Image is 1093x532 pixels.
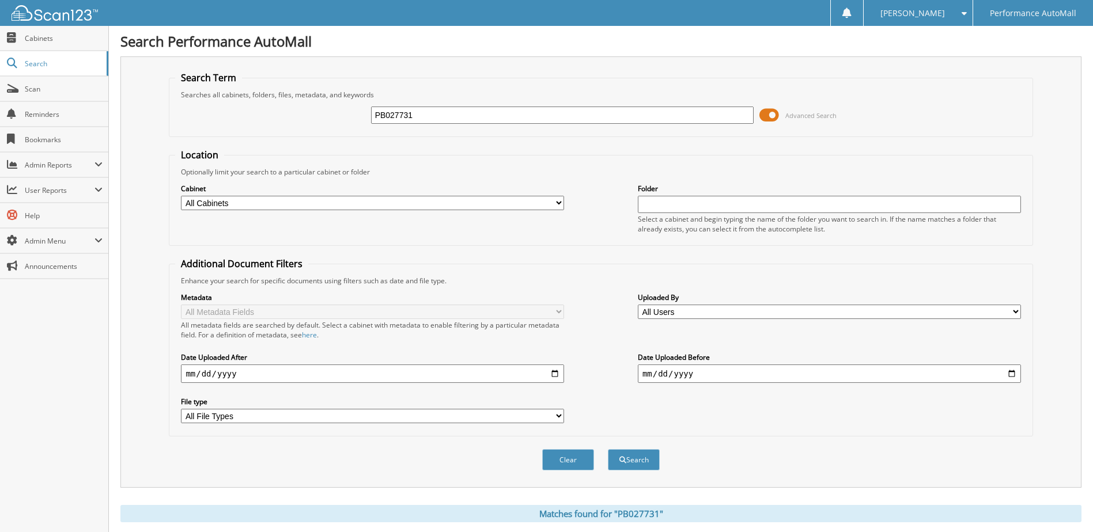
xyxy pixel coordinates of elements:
[990,10,1076,17] span: Performance AutoMall
[25,160,94,170] span: Admin Reports
[175,276,1026,286] div: Enhance your search for specific documents using filters such as date and file type.
[175,167,1026,177] div: Optionally limit your search to a particular cabinet or folder
[181,184,564,193] label: Cabinet
[181,397,564,406] label: File type
[638,214,1021,234] div: Select a cabinet and begin typing the name of the folder you want to search in. If the name match...
[785,111,837,120] span: Advanced Search
[25,211,103,221] span: Help
[638,364,1021,383] input: end
[25,261,103,271] span: Announcements
[12,5,98,21] img: scan123-logo-white.svg
[25,236,94,246] span: Admin Menu
[181,364,564,383] input: start
[181,292,564,302] label: Metadata
[175,257,308,270] legend: Additional Document Filters
[25,59,101,69] span: Search
[302,330,317,340] a: here
[638,184,1021,193] label: Folder
[25,109,103,119] span: Reminders
[181,320,564,340] div: All metadata fields are searched by default. Select a cabinet with metadata to enable filtering b...
[638,352,1021,362] label: Date Uploaded Before
[175,90,1026,100] div: Searches all cabinets, folders, files, metadata, and keywords
[175,149,224,161] legend: Location
[638,292,1021,302] label: Uploaded By
[25,185,94,195] span: User Reports
[542,449,594,470] button: Clear
[120,32,1081,51] h1: Search Performance AutoMall
[25,33,103,43] span: Cabinets
[175,71,242,84] legend: Search Term
[25,135,103,145] span: Bookmarks
[608,449,660,470] button: Search
[120,505,1081,522] div: Matches found for "PB027731"
[181,352,564,362] label: Date Uploaded After
[880,10,945,17] span: [PERSON_NAME]
[25,84,103,94] span: Scan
